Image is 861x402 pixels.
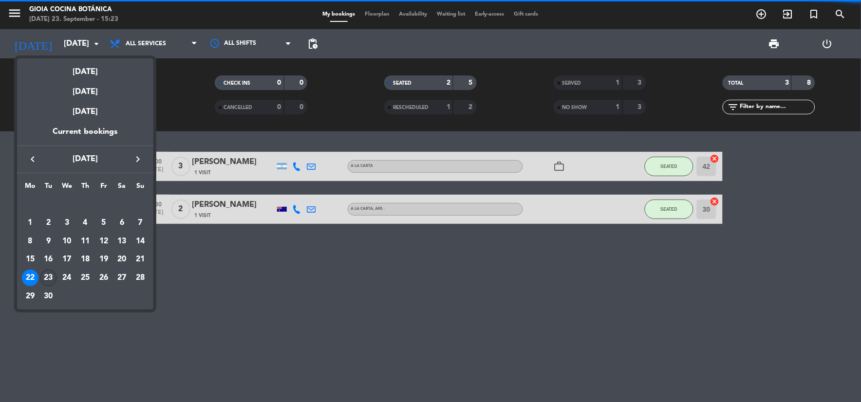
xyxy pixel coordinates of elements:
[40,270,57,286] div: 23
[40,215,57,231] div: 2
[21,232,39,251] td: September 8, 2025
[39,287,58,306] td: September 30, 2025
[76,232,94,251] td: September 11, 2025
[76,269,94,287] td: September 25, 2025
[22,215,38,231] div: 1
[131,269,150,287] td: September 28, 2025
[94,232,113,251] td: September 12, 2025
[17,126,153,146] div: Current bookings
[21,181,39,196] th: Monday
[76,181,94,196] th: Thursday
[131,181,150,196] th: Sunday
[95,251,112,268] div: 19
[113,232,131,251] td: September 13, 2025
[129,153,147,165] button: keyboard_arrow_right
[77,251,94,268] div: 18
[132,270,149,286] div: 28
[22,233,38,250] div: 8
[113,233,130,250] div: 13
[95,233,112,250] div: 12
[113,269,131,287] td: September 27, 2025
[132,215,149,231] div: 7
[77,270,94,286] div: 25
[27,153,38,165] i: keyboard_arrow_left
[24,153,41,165] button: keyboard_arrow_left
[22,288,38,305] div: 29
[39,214,58,232] td: September 2, 2025
[17,58,153,78] div: [DATE]
[41,153,129,165] span: [DATE]
[39,232,58,251] td: September 9, 2025
[131,214,150,232] td: September 7, 2025
[21,250,39,269] td: September 15, 2025
[58,233,75,250] div: 10
[113,250,131,269] td: September 20, 2025
[58,270,75,286] div: 24
[76,250,94,269] td: September 18, 2025
[132,153,144,165] i: keyboard_arrow_right
[40,288,57,305] div: 30
[113,214,131,232] td: September 6, 2025
[94,269,113,287] td: September 26, 2025
[94,181,113,196] th: Friday
[95,215,112,231] div: 5
[113,215,130,231] div: 6
[58,251,75,268] div: 17
[17,78,153,98] div: [DATE]
[77,233,94,250] div: 11
[40,251,57,268] div: 16
[94,214,113,232] td: September 5, 2025
[21,195,150,214] td: SEP
[132,251,149,268] div: 21
[113,270,130,286] div: 27
[131,250,150,269] td: September 21, 2025
[21,269,39,287] td: September 22, 2025
[57,214,76,232] td: September 3, 2025
[76,214,94,232] td: September 4, 2025
[17,98,153,126] div: [DATE]
[113,181,131,196] th: Saturday
[94,250,113,269] td: September 19, 2025
[132,233,149,250] div: 14
[58,215,75,231] div: 3
[57,232,76,251] td: September 10, 2025
[57,269,76,287] td: September 24, 2025
[95,270,112,286] div: 26
[22,270,38,286] div: 22
[21,287,39,306] td: September 29, 2025
[113,251,130,268] div: 20
[40,233,57,250] div: 9
[39,269,58,287] td: September 23, 2025
[57,250,76,269] td: September 17, 2025
[39,181,58,196] th: Tuesday
[39,250,58,269] td: September 16, 2025
[131,232,150,251] td: September 14, 2025
[22,251,38,268] div: 15
[77,215,94,231] div: 4
[57,181,76,196] th: Wednesday
[21,214,39,232] td: September 1, 2025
